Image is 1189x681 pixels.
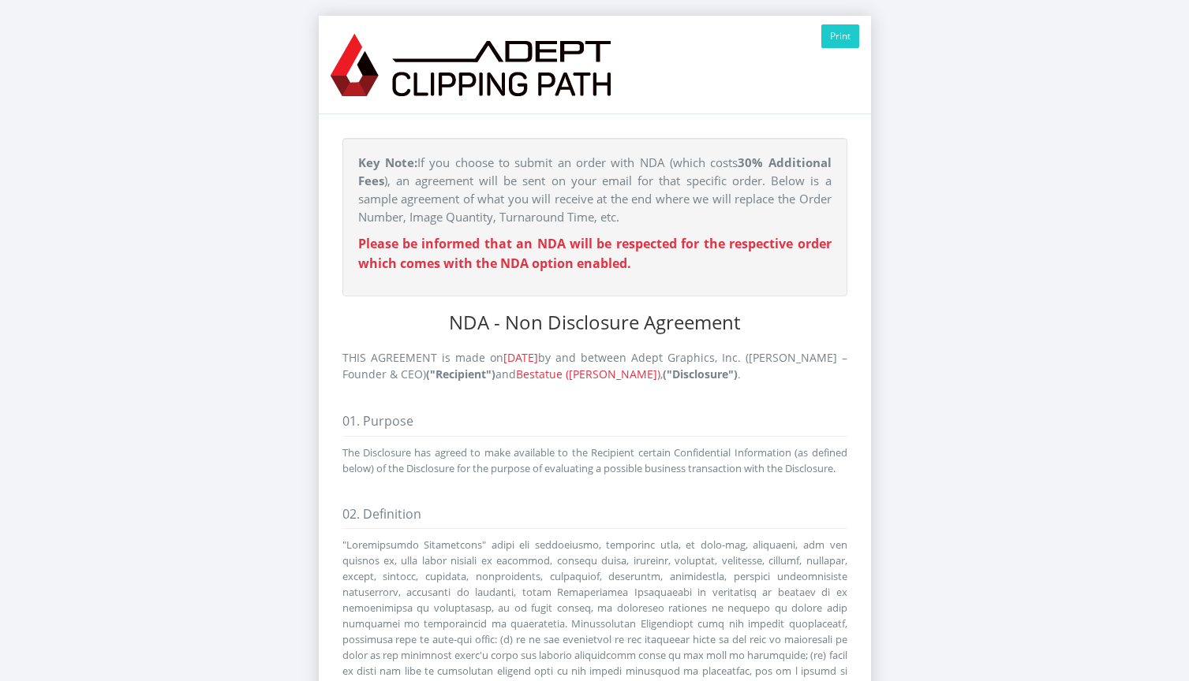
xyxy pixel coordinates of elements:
p: Please be informed that an NDA will be respected for the respective order which comes with the ND... [358,234,832,273]
span: [DATE] [503,350,538,365]
p: THIS AGREEMENT is made on by and between Adept Graphics, Inc. ([PERSON_NAME] – Founder & CEO) and... [342,349,847,383]
strong: Key Note: [358,154,417,170]
button: Print [821,24,859,48]
span: Bestatue ([PERSON_NAME]) [516,367,660,381]
img: logo-print.png [331,24,611,106]
h4: 01. Purpose [342,415,847,437]
p: If you choose to submit an order with NDA (which costs ), an agreement will be sent on your email... [358,154,832,226]
h4: 02. Definition [342,508,847,530]
p: The Disclosure has agreed to make available to the Recipient certain Confidential Information (as... [342,445,847,476]
strong: ("Disclosure") [663,367,738,381]
h1: NDA - Non Disclosure Agreement [342,312,847,333]
strong: ("Recipient") [426,367,495,381]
